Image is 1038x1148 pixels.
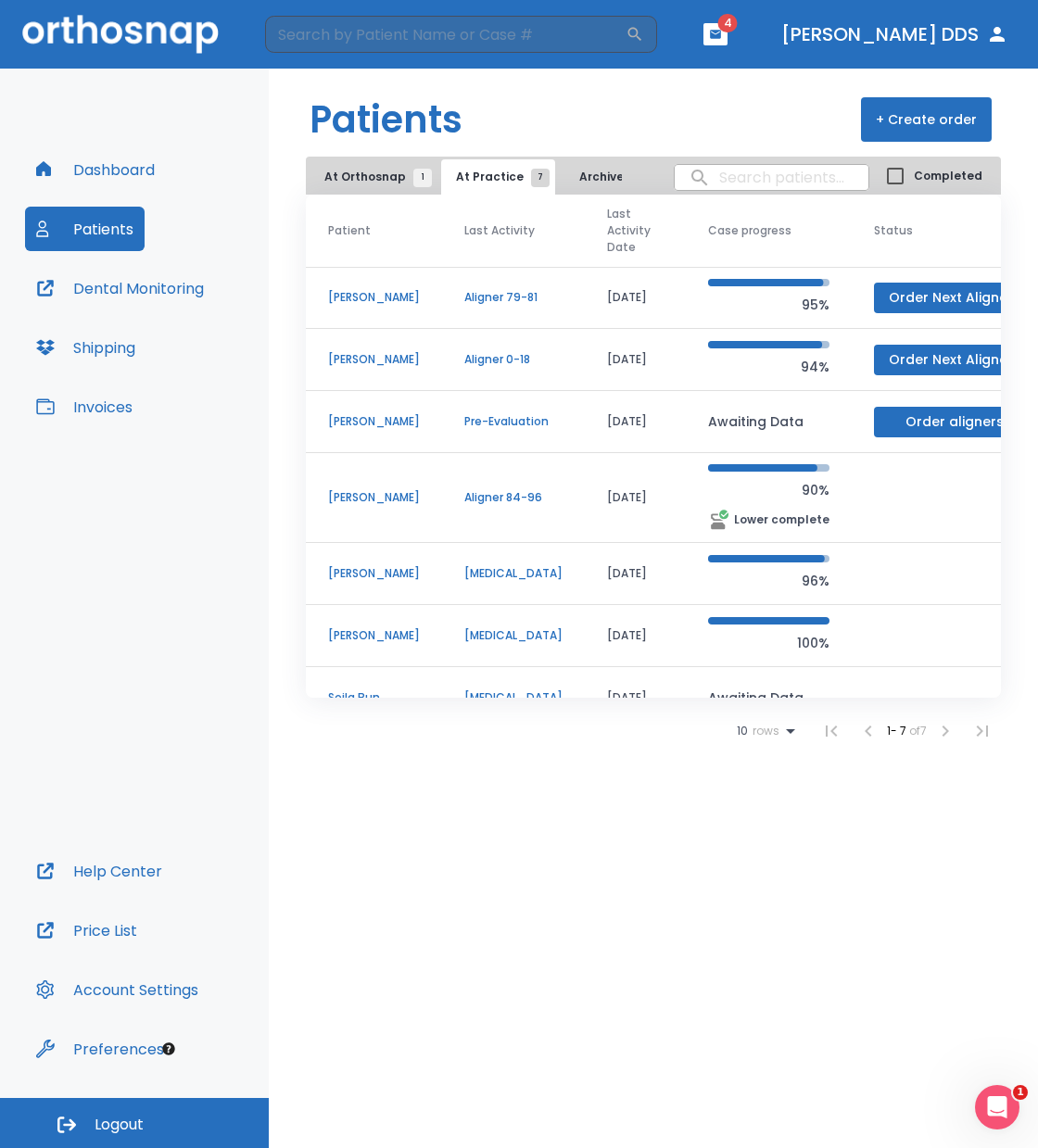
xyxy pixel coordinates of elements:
p: Aligner 79-81 [464,289,563,306]
input: Search by Patient Name or Case # [265,16,626,53]
td: [DATE] [585,329,686,391]
td: [DATE] [585,667,686,729]
p: [MEDICAL_DATA] [464,565,563,582]
div: tabs [310,159,622,195]
iframe: Intercom live chat [975,1085,1019,1129]
p: 100% [708,632,829,654]
span: Last Activity Date [607,206,651,256]
span: 7 [531,169,550,187]
p: [MEDICAL_DATA] [464,689,563,706]
button: Dental Monitoring [25,266,215,310]
p: Aligner 0-18 [464,351,563,368]
p: [PERSON_NAME] [328,565,420,582]
p: [PERSON_NAME] [328,627,420,644]
button: Order Next Aligners [874,345,1035,375]
span: 1 [1013,1085,1028,1100]
p: [MEDICAL_DATA] [464,627,563,644]
p: Awaiting Data [708,687,829,709]
button: Price List [25,908,148,952]
span: Logout [95,1115,144,1135]
button: [PERSON_NAME] DDS [774,18,1016,51]
button: Patients [25,207,145,251]
span: Last Activity [464,222,535,239]
p: 96% [708,570,829,592]
span: At Orthosnap [324,169,423,185]
span: Completed [914,168,982,184]
span: of 7 [909,723,927,738]
span: 10 [737,725,748,738]
span: rows [748,725,779,738]
img: Orthosnap [22,15,219,53]
button: Preferences [25,1027,175,1071]
button: Order aligners [874,407,1035,437]
td: [DATE] [585,453,686,543]
p: Pre-Evaluation [464,413,563,430]
span: 1 [413,169,432,187]
span: 4 [718,14,738,32]
span: Case progress [708,222,791,239]
p: 94% [708,356,829,378]
p: Awaiting Data [708,410,829,433]
td: [DATE] [585,543,686,605]
button: Help Center [25,849,173,893]
td: [DATE] [585,605,686,667]
p: 95% [708,294,829,316]
span: 1 - 7 [887,723,909,738]
button: Archived [559,159,652,195]
h1: Patients [310,92,462,147]
div: Tooltip anchor [160,1041,177,1057]
button: Dashboard [25,147,166,192]
button: + Create order [861,97,992,142]
button: Account Settings [25,967,209,1012]
span: At Practice [456,169,540,185]
p: Seila Bun [328,689,420,706]
span: Status [874,222,913,239]
p: [PERSON_NAME] [328,289,420,306]
button: Shipping [25,325,146,370]
p: Aligner 84-96 [464,489,563,506]
p: [PERSON_NAME] [328,413,420,430]
td: [DATE] [585,391,686,453]
p: [PERSON_NAME] [328,489,420,506]
p: 90% [708,479,829,501]
td: [DATE] [585,267,686,329]
button: Invoices [25,385,144,429]
p: [PERSON_NAME] [328,351,420,368]
span: Patient [328,222,371,239]
p: Lower complete [734,511,829,528]
input: search [675,159,868,196]
button: Order Next Aligners [874,283,1035,313]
